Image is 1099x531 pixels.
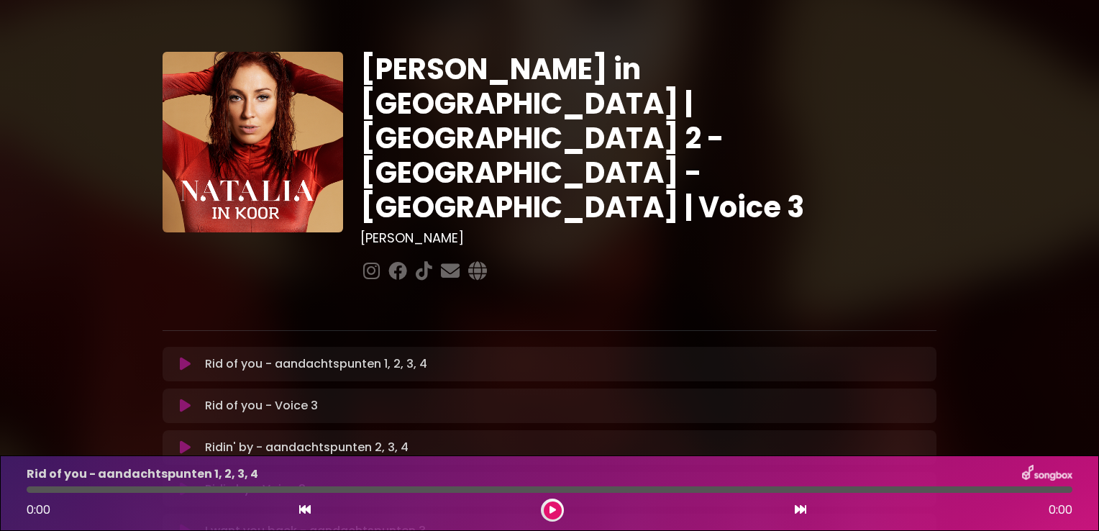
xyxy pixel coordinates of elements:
[1049,501,1072,519] span: 0:00
[1022,465,1072,484] img: songbox-logo-white.png
[205,397,318,414] p: Rid of you - Voice 3
[27,501,50,518] span: 0:00
[163,52,343,232] img: YTVS25JmS9CLUqXqkEhs
[205,355,427,373] p: Rid of you - aandachtspunten 1, 2, 3, 4
[360,52,936,224] h1: [PERSON_NAME] in [GEOGRAPHIC_DATA] | [GEOGRAPHIC_DATA] 2 - [GEOGRAPHIC_DATA] - [GEOGRAPHIC_DATA] ...
[205,439,409,456] p: Ridin' by - aandachtspunten 2, 3, 4
[360,230,936,246] h3: [PERSON_NAME]
[27,466,258,483] p: Rid of you - aandachtspunten 1, 2, 3, 4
